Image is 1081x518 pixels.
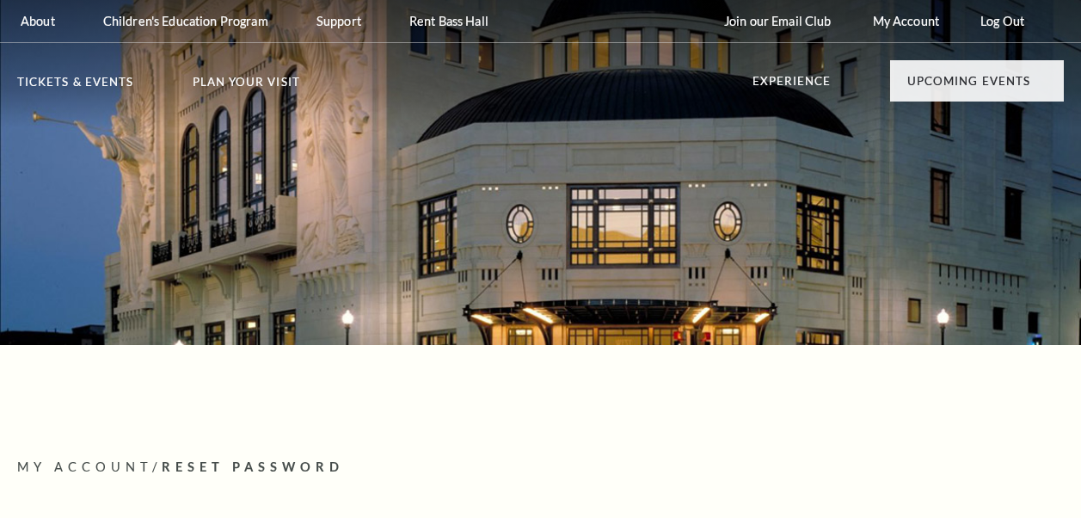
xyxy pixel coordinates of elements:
p: Tickets & Events [17,77,133,97]
p: Plan Your Visit [193,77,300,97]
p: Support [316,14,361,28]
p: Rent Bass Hall [409,14,488,28]
p: Upcoming Events [907,76,1030,96]
p: Children's Education Program [103,14,268,28]
span: Reset Password [162,459,344,474]
p: About [21,14,55,28]
span: My Account [17,459,152,474]
p: / [17,457,1064,478]
p: Experience [752,76,832,96]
